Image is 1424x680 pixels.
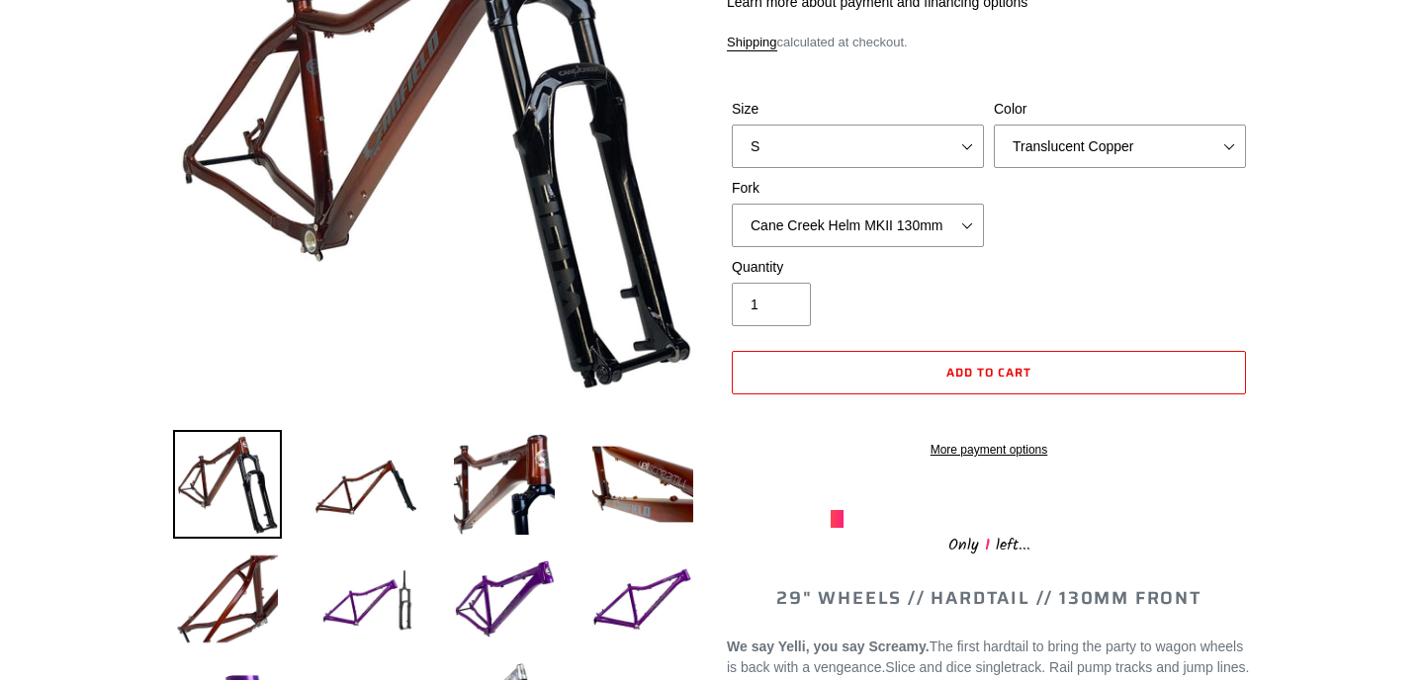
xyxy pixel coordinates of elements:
span: 29" WHEELS // HARDTAIL // 130MM FRONT [776,584,1201,612]
div: calculated at checkout. [727,33,1251,52]
label: Quantity [732,257,984,278]
img: Load image into Gallery viewer, YELLI SCREAMY - Frame + Fork [588,430,697,539]
label: Size [732,99,984,120]
span: Add to cart [946,363,1031,382]
a: Shipping [727,35,777,51]
button: Add to cart [732,351,1246,394]
img: Load image into Gallery viewer, YELLI SCREAMY - Frame + Fork [311,430,420,539]
img: Load image into Gallery viewer, YELLI SCREAMY - Frame + Fork [173,545,282,653]
span: The first hardtail to bring the party to wagon wheels is back with a vengeance. [727,638,1243,675]
img: Load image into Gallery viewer, YELLI SCREAMY - Frame + Fork [450,430,559,539]
img: Load image into Gallery viewer, YELLI SCREAMY - Frame + Fork [450,545,559,653]
span: 1 [979,533,996,557]
label: Color [994,99,1246,120]
a: More payment options [732,441,1246,459]
label: Fork [732,178,984,199]
img: Load image into Gallery viewer, YELLI SCREAMY - Frame + Fork [588,545,697,653]
img: Load image into Gallery viewer, YELLI SCREAMY - Frame + Fork [173,430,282,539]
b: We say Yelli, you say Screamy. [727,638,930,654]
img: Load image into Gallery viewer, YELLI SCREAMY - Frame + Fork [311,545,420,653]
div: Only left... [831,528,1147,558]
